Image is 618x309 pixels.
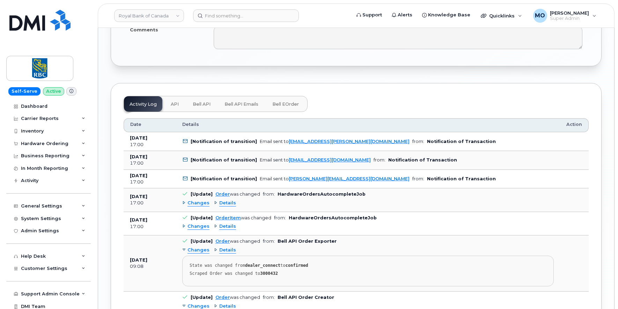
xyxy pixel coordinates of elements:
[219,200,236,206] span: Details
[286,263,308,268] strong: confirmed
[190,263,546,268] div: State was changed from to
[412,139,424,144] span: from:
[114,9,184,22] a: Royal Bank of Canada
[263,239,275,244] span: from:
[130,160,170,166] div: 17:00
[352,8,387,22] a: Support
[219,247,236,254] span: Details
[191,191,213,197] b: [Update]
[215,239,260,244] div: was changed
[428,12,470,18] span: Knowledge Base
[417,8,475,22] a: Knowledge Base
[412,176,424,181] span: from:
[289,176,410,181] a: [PERSON_NAME][EMAIL_ADDRESS][DOMAIN_NAME]
[215,191,260,197] div: was changed
[191,295,213,300] b: [Update]
[187,247,209,254] span: Changes
[130,135,147,141] b: [DATE]
[388,157,457,163] b: Notification of Transaction
[191,215,213,220] b: [Update]
[489,13,515,18] span: Quicklinks
[272,101,299,107] span: Bell eOrder
[191,139,257,144] b: [Notification of transition]
[260,176,410,181] div: Email sent to
[187,223,209,230] span: Changes
[171,101,179,107] span: API
[191,239,213,244] b: [Update]
[535,12,545,20] span: MO
[528,9,601,23] div: Muhammad Omer
[130,257,147,263] b: [DATE]
[193,101,211,107] span: Bell API
[263,295,275,300] span: from:
[274,215,286,220] span: from:
[550,16,589,21] span: Super Admin
[289,139,410,144] a: [EMAIL_ADDRESS][PERSON_NAME][DOMAIN_NAME]
[245,263,280,268] strong: dealer_connect
[182,121,199,128] span: Details
[550,10,589,16] span: [PERSON_NAME]
[278,295,334,300] b: Bell API Order Creator
[130,224,170,230] div: 17:00
[130,27,158,33] label: Comments
[130,263,170,270] div: 09:08
[191,176,257,181] b: [Notification of transition]
[130,154,147,159] b: [DATE]
[398,12,412,18] span: Alerts
[427,139,496,144] b: Notification of Transaction
[215,295,260,300] div: was changed
[193,9,299,22] input: Find something...
[560,118,589,132] th: Action
[225,101,258,107] span: Bell API Emails
[130,194,147,199] b: [DATE]
[476,9,527,23] div: Quicklinks
[130,173,147,178] b: [DATE]
[260,271,278,276] strong: 3000432
[278,191,366,197] b: HardwareOrdersAutocompleteJob
[191,157,257,163] b: [Notification of transition]
[215,215,241,220] a: OrderItem
[278,239,337,244] b: Bell API Order Exporter
[362,12,382,18] span: Support
[289,215,377,220] b: HardwareOrdersAutocompleteJob
[387,8,417,22] a: Alerts
[130,179,170,185] div: 17:00
[187,200,209,206] span: Changes
[215,295,230,300] a: Order
[374,157,385,163] span: from:
[260,157,371,163] div: Email sent to
[427,176,496,181] b: Notification of Transaction
[219,223,236,230] span: Details
[289,157,371,163] a: [EMAIL_ADDRESS][DOMAIN_NAME]
[263,191,275,197] span: from:
[130,217,147,223] b: [DATE]
[260,139,410,144] div: Email sent to
[215,239,230,244] a: Order
[190,271,546,276] div: Scraped Order was changed to
[130,200,170,206] div: 17:00
[215,191,230,197] a: Order
[130,142,170,148] div: 17:00
[130,121,141,128] span: Date
[215,215,271,220] div: was changed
